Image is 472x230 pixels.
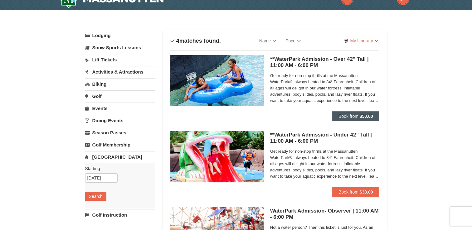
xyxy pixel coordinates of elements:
[85,66,155,78] a: Activities & Attractions
[332,187,379,197] button: Book from $38.00
[360,114,373,119] strong: $50.00
[281,35,305,47] a: Price
[270,132,379,144] h5: **WaterPark Admission - Under 42” Tall | 11:00 AM - 6:00 PM
[85,139,155,151] a: Golf Membership
[85,165,150,172] label: Starting
[170,38,221,44] h4: matches found.
[338,114,358,119] span: Book from
[85,127,155,138] a: Season Passes
[332,111,379,121] button: Book from $50.00
[170,131,264,182] img: 6619917-738-d4d758dd.jpg
[340,36,382,46] a: My Itinerary
[85,90,155,102] a: Golf
[338,189,358,194] span: Book from
[270,148,379,180] span: Get ready for non-stop thrills at the Massanutten WaterPark®, always heated to 84° Fahrenheit. Ch...
[85,42,155,53] a: Snow Sports Lessons
[85,78,155,90] a: Biking
[360,189,373,194] strong: $38.00
[85,30,155,41] a: Lodging
[176,38,179,44] span: 4
[270,56,379,69] h5: **WaterPark Admission - Over 42” Tall | 11:00 AM - 6:00 PM
[85,151,155,163] a: [GEOGRAPHIC_DATA]
[85,209,155,221] a: Golf Instruction
[85,115,155,126] a: Dining Events
[85,103,155,114] a: Events
[85,192,106,201] button: Search
[85,54,155,65] a: Lift Tickets
[270,208,379,220] h5: WaterPark Admission- Observer | 11:00 AM - 6:00 PM
[270,73,379,104] span: Get ready for non-stop thrills at the Massanutten WaterPark®, always heated to 84° Fahrenheit. Ch...
[170,55,264,106] img: 6619917-726-5d57f225.jpg
[255,35,281,47] a: Name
